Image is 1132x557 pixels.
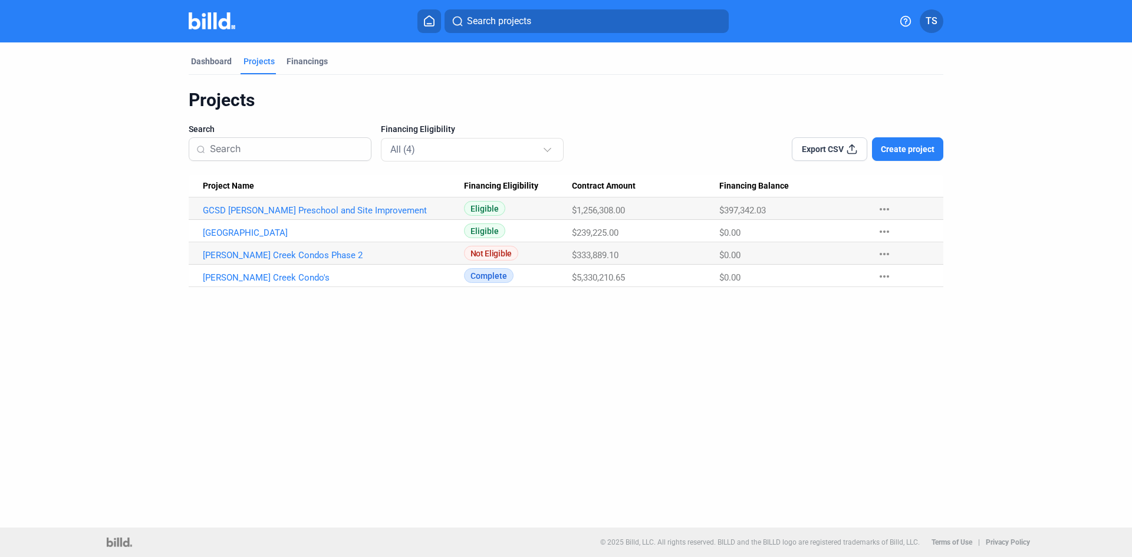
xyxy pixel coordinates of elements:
[189,12,235,29] img: Billd Company Logo
[932,538,972,546] b: Terms of Use
[203,250,464,261] a: [PERSON_NAME] Creek Condos Phase 2
[719,272,741,283] span: $0.00
[719,250,741,261] span: $0.00
[203,228,464,238] a: [GEOGRAPHIC_DATA]
[464,181,572,192] div: Financing Eligibility
[719,181,789,192] span: Financing Balance
[464,181,538,192] span: Financing Eligibility
[445,9,729,33] button: Search projects
[872,137,943,161] button: Create project
[464,223,505,238] span: Eligible
[802,143,844,155] span: Export CSV
[243,55,275,67] div: Projects
[926,14,937,28] span: TS
[464,246,518,261] span: Not Eligible
[920,9,943,33] button: TS
[600,538,920,546] p: © 2025 Billd, LLC. All rights reserved. BILLD and the BILLD logo are registered trademarks of Bil...
[107,538,132,547] img: logo
[572,272,625,283] span: $5,330,210.65
[210,137,364,162] input: Search
[719,181,866,192] div: Financing Balance
[189,89,943,111] div: Projects
[986,538,1030,546] b: Privacy Policy
[877,269,891,284] mat-icon: more_horiz
[203,205,464,216] a: GCSD [PERSON_NAME] Preschool and Site Improvement
[467,14,531,28] span: Search projects
[719,205,766,216] span: $397,342.03
[881,143,934,155] span: Create project
[287,55,328,67] div: Financings
[572,228,618,238] span: $239,225.00
[203,181,254,192] span: Project Name
[572,250,618,261] span: $333,889.10
[719,228,741,238] span: $0.00
[572,205,625,216] span: $1,256,308.00
[978,538,980,546] p: |
[464,268,514,283] span: Complete
[381,123,455,135] span: Financing Eligibility
[877,247,891,261] mat-icon: more_horiz
[572,181,636,192] span: Contract Amount
[191,55,232,67] div: Dashboard
[189,123,215,135] span: Search
[572,181,719,192] div: Contract Amount
[877,225,891,239] mat-icon: more_horiz
[792,137,867,161] button: Export CSV
[877,202,891,216] mat-icon: more_horiz
[203,181,464,192] div: Project Name
[203,272,464,283] a: [PERSON_NAME] Creek Condo's
[390,144,415,155] mat-select-trigger: All (4)
[464,201,505,216] span: Eligible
